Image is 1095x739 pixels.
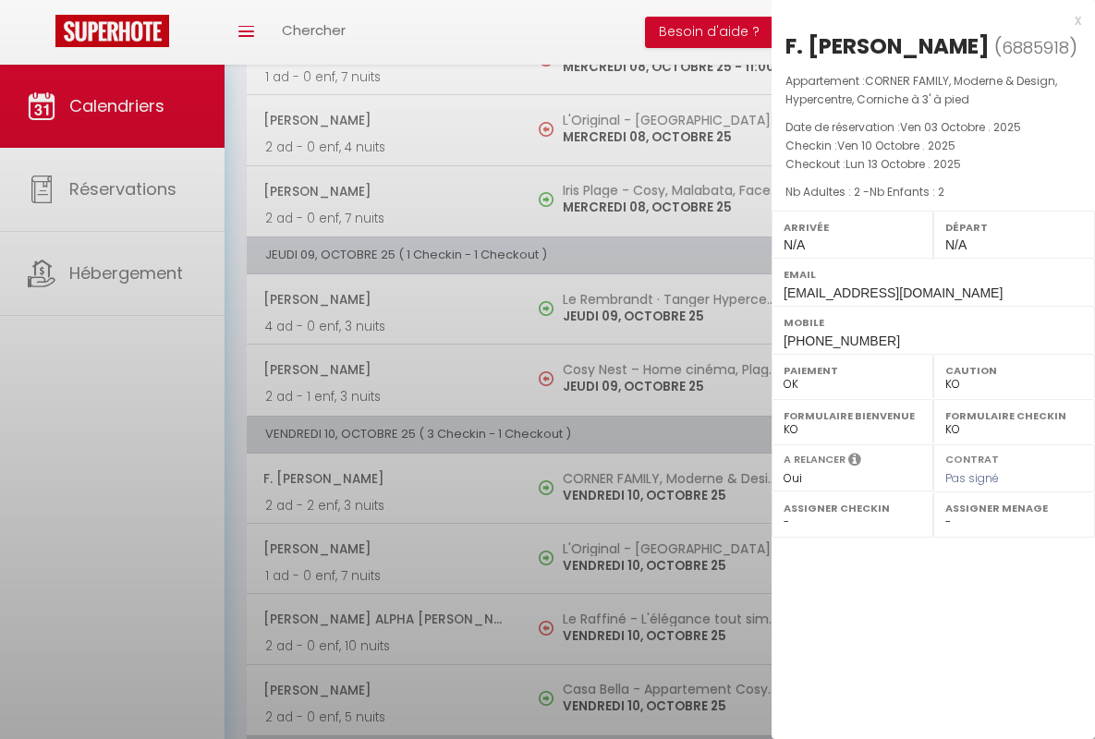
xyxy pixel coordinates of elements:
label: Assigner Checkin [784,499,921,517]
p: Appartement : [785,72,1081,109]
span: Ven 03 Octobre . 2025 [900,119,1021,135]
label: Contrat [945,452,999,464]
label: Formulaire Checkin [945,406,1083,425]
span: Nb Enfants : 2 [870,184,944,200]
span: Ven 10 Octobre . 2025 [837,138,955,153]
label: Formulaire Bienvenue [784,406,921,425]
span: Lun 13 Octobre . 2025 [846,156,961,172]
span: N/A [784,237,805,252]
span: [EMAIL_ADDRESS][DOMAIN_NAME] [784,285,1003,300]
label: Paiement [784,361,921,380]
label: Assigner Menage [945,499,1083,517]
span: N/A [945,237,967,252]
span: CORNER FAMILY, Moderne & Design, Hypercentre, Corniche à 3' à pied [785,73,1057,107]
span: Nb Adultes : 2 - [785,184,944,200]
span: 6885918 [1002,36,1069,59]
p: Date de réservation : [785,118,1081,137]
div: x [772,9,1081,31]
label: Mobile [784,313,1083,332]
label: A relancer [784,452,846,467]
label: Caution [945,361,1083,380]
label: Email [784,265,1083,284]
i: Sélectionner OUI si vous souhaiter envoyer les séquences de messages post-checkout [848,452,861,472]
span: [PHONE_NUMBER] [784,333,900,348]
label: Arrivée [784,218,921,236]
span: Pas signé [945,470,999,486]
p: Checkout : [785,155,1081,174]
div: F. [PERSON_NAME] [785,31,990,61]
label: Départ [945,218,1083,236]
span: ( ) [994,34,1077,60]
p: Checkin : [785,137,1081,155]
